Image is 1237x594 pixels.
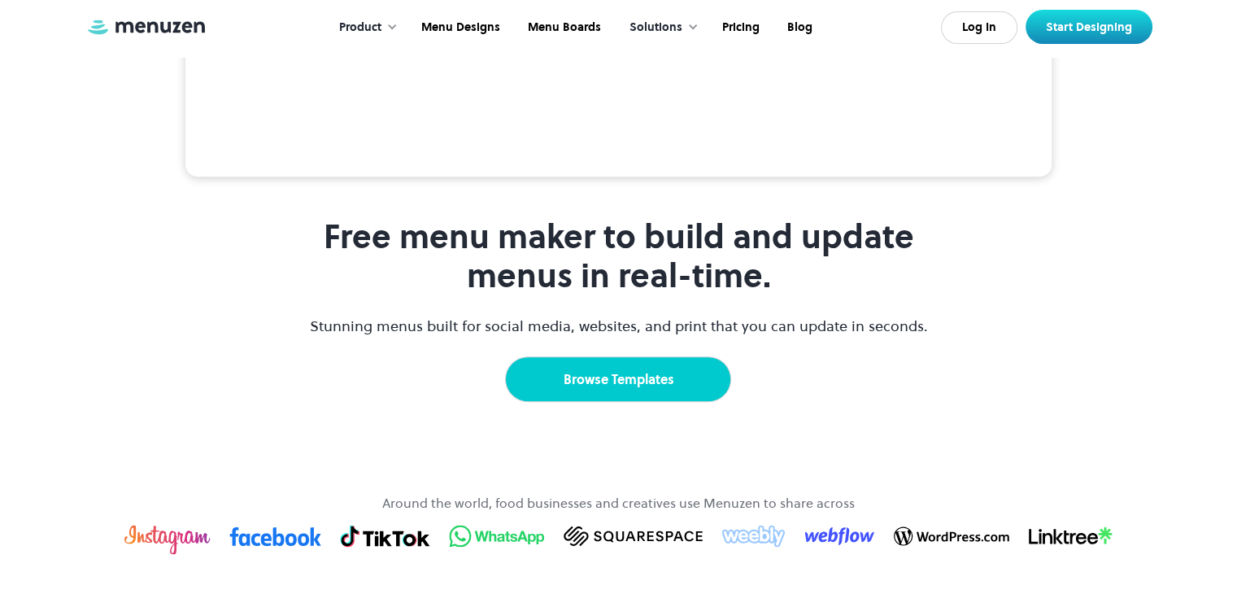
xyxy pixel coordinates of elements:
[512,2,613,53] a: Menu Boards
[941,11,1017,44] a: Log In
[406,2,512,53] a: Menu Designs
[307,315,930,337] p: Stunning menus built for social media, websites, and print that you can update in seconds.
[772,2,825,53] a: Blog
[307,217,930,295] h1: Free menu maker to build and update menus in real-time.
[339,19,381,37] div: Product
[629,19,682,37] div: Solutions
[505,356,731,402] a: Browse Templates
[1026,10,1152,44] a: Start Designing
[613,2,707,53] div: Solutions
[707,2,772,53] a: Pricing
[323,2,406,53] div: Product
[382,493,855,513] p: Around the world, food businesses and creatives use Menuzen to share across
